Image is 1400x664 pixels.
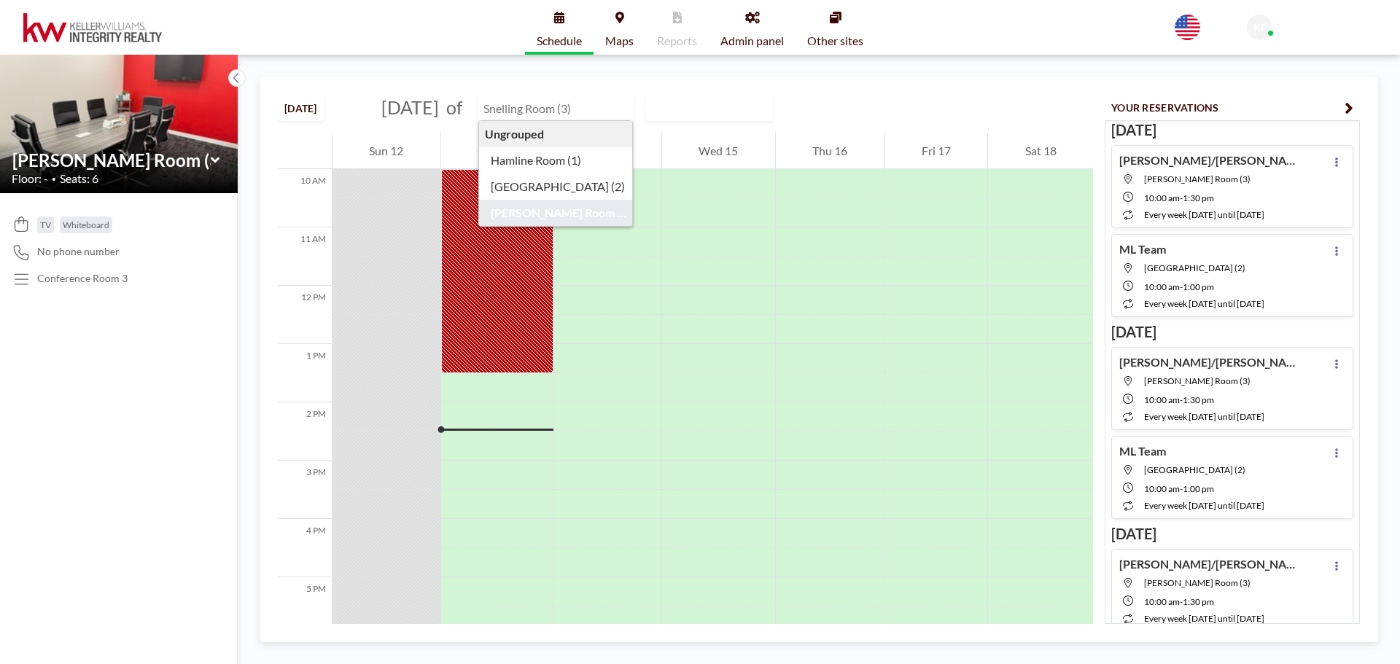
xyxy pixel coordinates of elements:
span: Admin panel [720,35,784,47]
span: 1:00 PM [1183,483,1214,494]
h3: [DATE] [1111,323,1353,341]
h3: [DATE] [1111,121,1353,139]
span: Snelling Room (3) [1144,173,1251,184]
span: every week [DATE] until [DATE] [1144,613,1264,624]
h3: [DATE] [1111,525,1353,543]
span: every week [DATE] until [DATE] [1144,209,1264,220]
div: 1 PM [278,344,332,402]
span: Other sites [807,35,863,47]
div: 5 PM [278,577,332,636]
span: 10:00 AM [1144,281,1180,292]
span: - [1180,192,1183,203]
div: Search for option [646,95,772,120]
span: Lexington Room (2) [1144,262,1245,273]
div: Sun 12 [332,133,440,169]
img: organization-logo [23,13,162,42]
h4: ML Team [1119,444,1166,458]
span: - [1180,394,1183,405]
span: [DATE] [381,96,439,118]
div: Ungrouped [479,121,633,147]
span: TV [40,219,51,230]
span: Reports [657,35,697,47]
span: Whiteboard [63,219,109,230]
p: Conference Room 3 [37,272,128,285]
div: 11 AM [278,227,332,286]
div: Sat 18 [988,133,1093,169]
div: 2 PM [278,402,332,461]
span: - [1180,281,1183,292]
h4: [PERSON_NAME]/[PERSON_NAME] [1119,355,1302,370]
input: Snelling Room (3) [478,96,618,120]
span: 1:30 PM [1183,596,1214,607]
span: • [52,174,56,184]
button: YOUR RESERVATIONS [1105,95,1360,120]
input: Search for option [733,98,748,117]
span: - [1180,596,1183,607]
span: 1:30 PM [1183,394,1214,405]
span: every week [DATE] until [DATE] [1144,298,1264,309]
span: Snelling Room (3) [1144,375,1251,386]
span: Floor: - [12,171,48,186]
span: Snelling Room (3) [1144,577,1251,588]
span: KF [1253,21,1267,34]
span: Admin [1278,29,1304,40]
span: 1:30 PM [1183,192,1214,203]
h4: ML Team [1119,242,1166,257]
span: 10:00 AM [1144,192,1180,203]
div: [PERSON_NAME] Room (3) [479,200,633,226]
span: every week [DATE] until [DATE] [1144,411,1264,422]
div: Thu 16 [776,133,884,169]
div: Mon 13 [441,133,554,169]
span: 10:00 AM [1144,394,1180,405]
span: every week [DATE] until [DATE] [1144,500,1264,511]
span: - [1180,483,1183,494]
span: Maps [605,35,634,47]
div: 10 AM [278,169,332,227]
div: Wed 15 [662,133,775,169]
span: 1:00 PM [1183,281,1214,292]
span: KWIR Front Desk [1278,16,1358,28]
h4: [PERSON_NAME]/[PERSON_NAME] [1119,153,1302,168]
span: Seats: 6 [60,171,98,186]
input: Snelling Room (3) [12,149,211,171]
div: Fri 17 [885,133,988,169]
button: [DATE] [278,95,324,121]
div: 12 PM [278,286,332,344]
span: Lexington Room (2) [1144,464,1245,475]
span: of [446,96,462,119]
div: 3 PM [278,461,332,519]
div: Hamline Room (1) [479,147,633,173]
span: WEEKLY VIEW [649,98,731,117]
span: No phone number [37,245,120,258]
span: 10:00 AM [1144,596,1180,607]
span: 10:00 AM [1144,483,1180,494]
span: Schedule [537,35,582,47]
div: 4 PM [278,519,332,577]
h4: [PERSON_NAME]/[PERSON_NAME] [1119,557,1302,571]
div: [GEOGRAPHIC_DATA] (2) [479,173,633,200]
